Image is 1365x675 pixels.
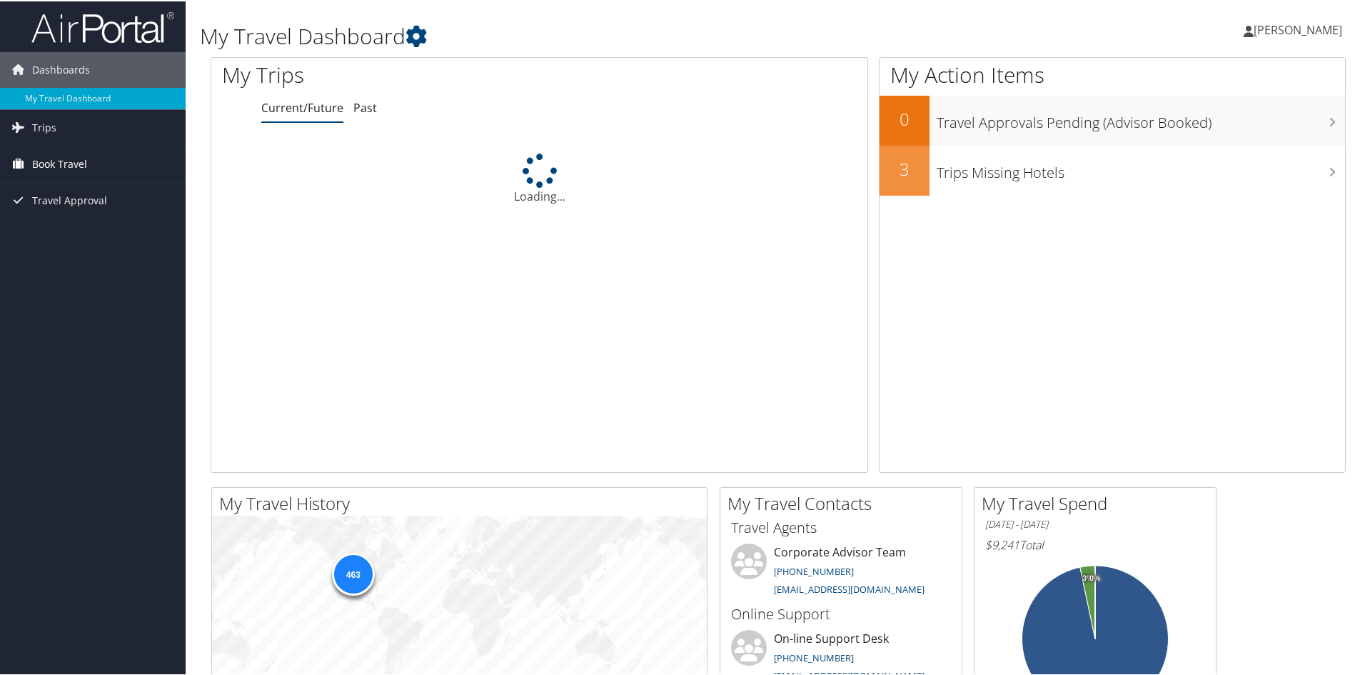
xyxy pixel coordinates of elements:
[724,542,958,601] li: Corporate Advisor Team
[880,106,930,130] h2: 0
[32,51,90,86] span: Dashboards
[880,59,1345,89] h1: My Action Items
[731,516,951,536] h3: Travel Agents
[774,564,854,576] a: [PHONE_NUMBER]
[1089,573,1101,581] tspan: 0%
[32,145,87,181] span: Book Travel
[937,154,1345,181] h3: Trips Missing Hotels
[937,104,1345,131] h3: Travel Approvals Pending (Advisor Booked)
[200,20,971,50] h1: My Travel Dashboard
[1082,573,1094,581] tspan: 3%
[1244,7,1356,50] a: [PERSON_NAME]
[982,490,1216,514] h2: My Travel Spend
[774,581,925,594] a: [EMAIL_ADDRESS][DOMAIN_NAME]
[331,551,374,594] div: 463
[985,536,1019,551] span: $9,241
[222,59,583,89] h1: My Trips
[880,144,1345,194] a: 3Trips Missing Hotels
[985,516,1205,530] h6: [DATE] - [DATE]
[731,603,951,623] h3: Online Support
[261,99,343,114] a: Current/Future
[32,181,107,217] span: Travel Approval
[985,536,1205,551] h6: Total
[32,109,56,144] span: Trips
[211,152,867,204] div: Loading...
[31,9,174,43] img: airportal-logo.png
[219,490,707,514] h2: My Travel History
[880,94,1345,144] a: 0Travel Approvals Pending (Advisor Booked)
[1254,21,1342,36] span: [PERSON_NAME]
[774,650,854,663] a: [PHONE_NUMBER]
[353,99,377,114] a: Past
[880,156,930,180] h2: 3
[727,490,962,514] h2: My Travel Contacts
